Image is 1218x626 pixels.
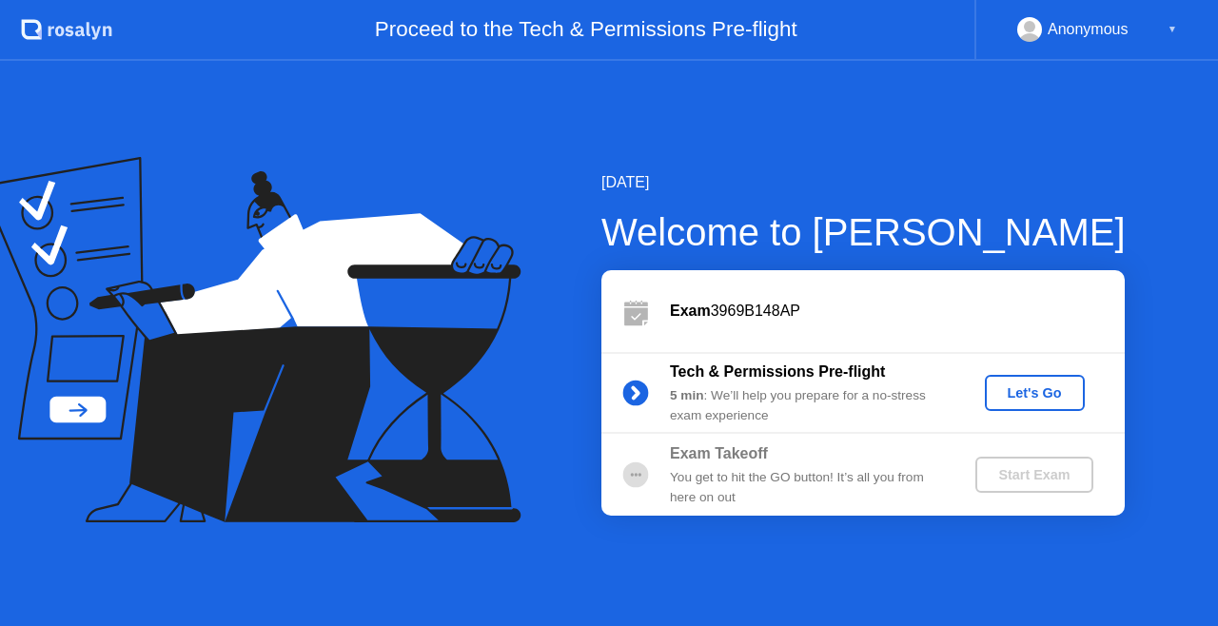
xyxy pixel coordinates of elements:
button: Start Exam [975,457,1092,493]
b: Exam [670,303,711,319]
b: 5 min [670,388,704,402]
div: : We’ll help you prepare for a no-stress exam experience [670,386,944,425]
button: Let's Go [985,375,1085,411]
div: ▼ [1168,17,1177,42]
div: You get to hit the GO button! It’s all you from here on out [670,468,944,507]
div: Start Exam [983,467,1085,482]
b: Exam Takeoff [670,445,768,461]
div: Let's Go [992,385,1077,401]
div: [DATE] [601,171,1126,194]
b: Tech & Permissions Pre-flight [670,363,885,380]
div: 3969B148AP [670,300,1125,323]
div: Welcome to [PERSON_NAME] [601,204,1126,261]
div: Anonymous [1048,17,1129,42]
